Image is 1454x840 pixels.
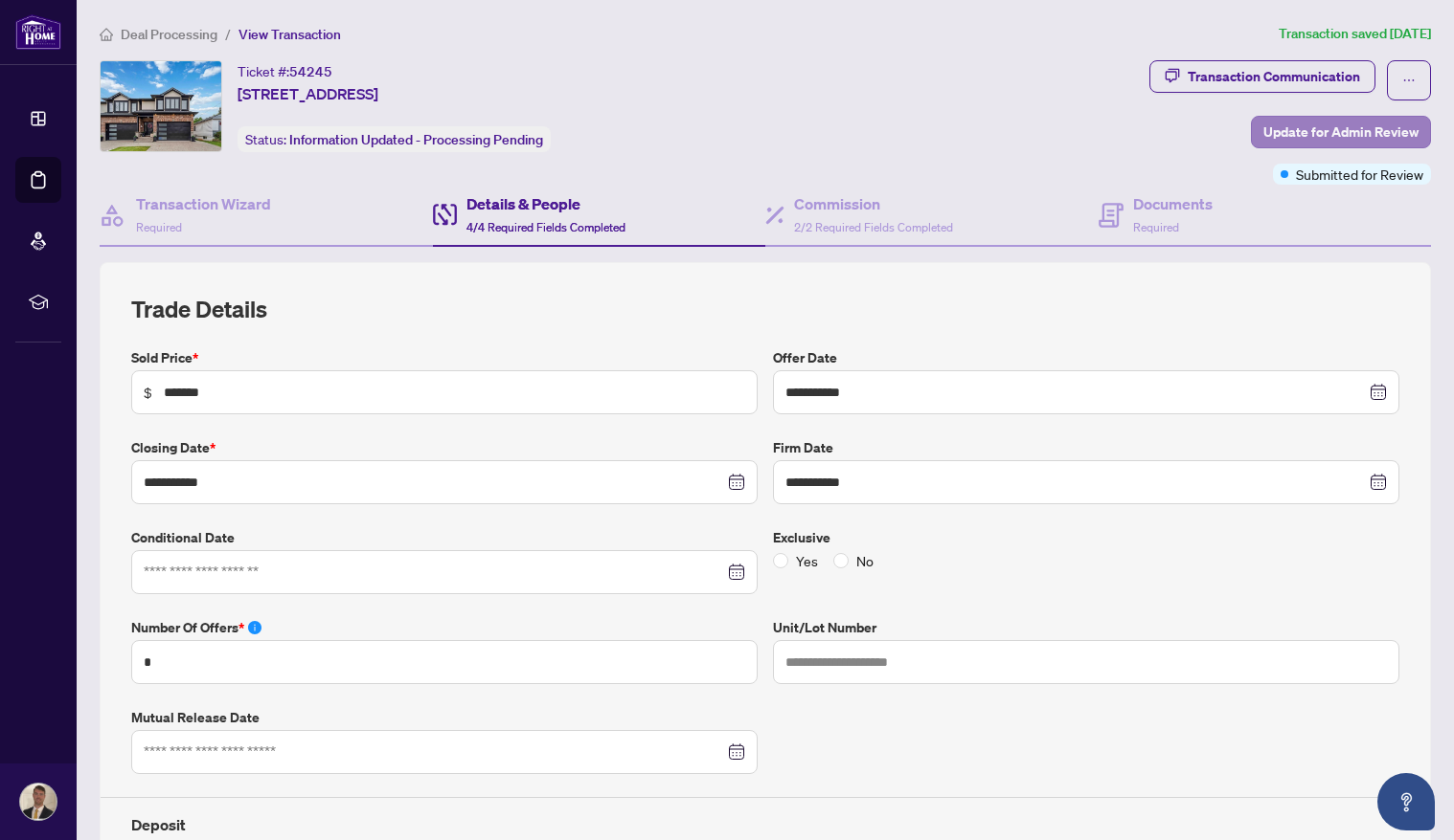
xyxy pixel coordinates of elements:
[1402,74,1416,87] span: ellipsis
[225,23,231,45] li: /
[131,294,1399,324] h2: Trade Details
[1251,116,1431,148] button: Update for Admin Review
[788,550,826,571] span: Yes
[131,437,758,458] label: Closing Date
[131,813,1399,836] h4: Deposit
[1377,773,1435,830] button: Open asap
[1149,60,1375,93] button: Transaction Communication
[466,220,625,234] span: 4/4 Required Fields Completed
[1188,61,1360,92] div: Transaction Communication
[239,26,341,43] span: View Transaction
[794,220,953,234] span: 2/2 Required Fields Completed
[238,126,551,152] div: Status:
[1133,220,1179,234] span: Required
[136,192,271,215] h4: Transaction Wizard
[773,617,1399,638] label: Unit/Lot Number
[466,192,625,215] h4: Details & People
[144,382,152,403] span: $
[136,220,182,234] span: Required
[289,63,332,80] span: 54245
[131,617,758,638] label: Number of offers
[1296,164,1423,185] span: Submitted for Review
[773,437,1399,458] label: Firm Date
[248,621,261,634] span: info-circle
[131,707,758,728] label: Mutual Release Date
[131,527,758,548] label: Conditional Date
[1279,23,1431,45] article: Transaction saved [DATE]
[849,550,881,571] span: No
[1263,117,1419,147] span: Update for Admin Review
[15,14,61,50] img: logo
[20,784,57,820] img: Profile Icon
[131,347,758,368] label: Sold Price
[238,60,332,82] div: Ticket #:
[773,347,1399,368] label: Offer Date
[794,192,953,215] h4: Commission
[101,61,221,151] img: IMG-40746701_1.jpg
[289,131,543,148] span: Information Updated - Processing Pending
[773,527,1399,548] label: Exclusive
[100,28,113,41] span: home
[121,26,217,43] span: Deal Processing
[238,82,378,105] span: [STREET_ADDRESS]
[1133,192,1213,215] h4: Documents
